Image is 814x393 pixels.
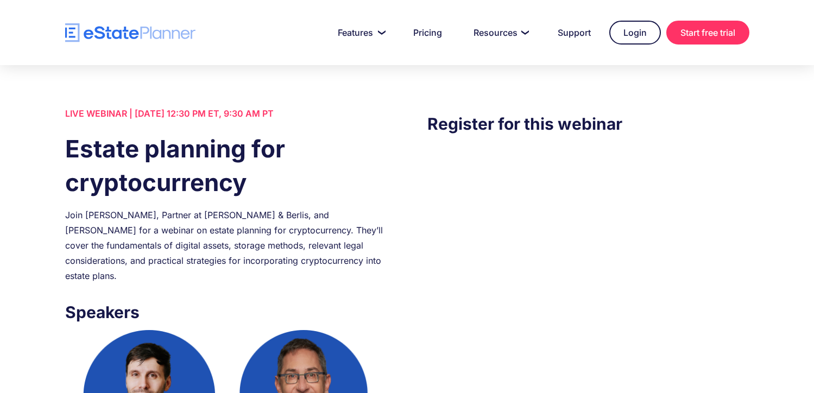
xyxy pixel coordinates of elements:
[545,22,604,43] a: Support
[427,158,749,343] iframe: Form 0
[460,22,539,43] a: Resources
[325,22,395,43] a: Features
[65,23,195,42] a: home
[400,22,455,43] a: Pricing
[427,111,749,136] h3: Register for this webinar
[609,21,661,45] a: Login
[65,300,387,325] h3: Speakers
[666,21,749,45] a: Start free trial
[65,132,387,199] h1: Estate planning for cryptocurrency
[65,207,387,283] div: Join [PERSON_NAME], Partner at [PERSON_NAME] & Berlis, and [PERSON_NAME] for a webinar on estate ...
[65,106,387,121] div: LIVE WEBINAR | [DATE] 12:30 PM ET, 9:30 AM PT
